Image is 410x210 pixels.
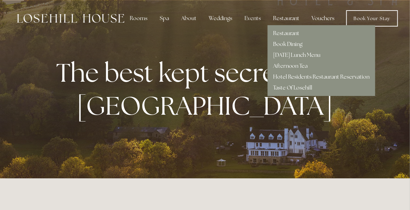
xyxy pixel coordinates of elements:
[57,56,359,123] strong: The best kept secret in the [GEOGRAPHIC_DATA]
[273,30,300,37] a: Restaurant
[203,12,238,25] div: Weddings
[273,41,303,48] a: Book Dining
[273,84,313,91] a: Taste Of Losehill
[239,12,266,25] div: Events
[17,14,124,23] img: Losehill House
[273,51,321,59] a: [DATE] Lunch Menu
[273,62,308,69] a: Afternoon Tea
[273,73,370,80] a: Hotel Residents Restaurant Reservation
[268,12,305,25] div: Restaurant
[124,12,153,25] div: Rooms
[346,10,398,27] a: Book Your Stay
[306,12,340,25] a: Vouchers
[154,12,174,25] div: Spa
[176,12,202,25] div: About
